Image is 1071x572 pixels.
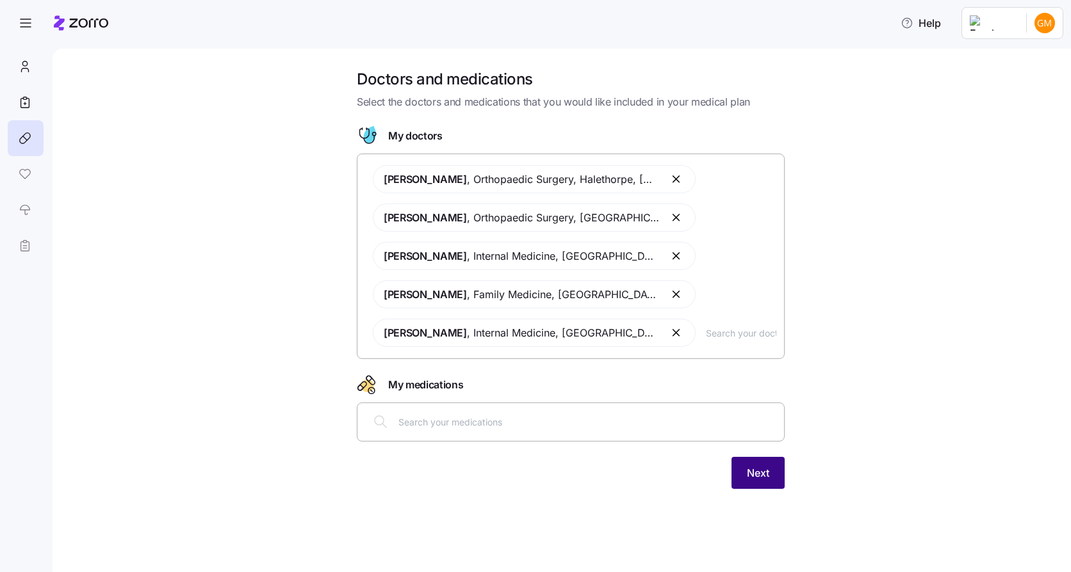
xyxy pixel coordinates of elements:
[388,128,443,144] span: My doctors
[732,457,785,489] button: Next
[384,211,467,224] span: [PERSON_NAME]
[388,377,464,393] span: My medications
[384,250,467,262] span: [PERSON_NAME]
[970,15,1016,31] img: Employer logo
[384,288,467,301] span: [PERSON_NAME]
[357,125,378,146] svg: Doctor figure
[357,69,785,89] h1: Doctors and medications
[890,10,951,36] button: Help
[384,326,467,339] span: [PERSON_NAME]
[384,325,659,341] span: , Internal Medicine , [GEOGRAPHIC_DATA], [GEOGRAPHIC_DATA]
[357,94,785,110] span: Select the doctors and medications that you would like included in your medical plan
[357,374,378,395] svg: Drugs
[384,171,659,187] span: , Orthopaedic Surgery , Halethorpe, [GEOGRAPHIC_DATA]
[1034,13,1055,33] img: 0a398ce43112cd08a8d53a4992015dd5
[398,415,776,429] input: Search your medications
[384,210,659,226] span: , Orthopaedic Surgery , [GEOGRAPHIC_DATA], [GEOGRAPHIC_DATA]
[384,287,659,303] span: , Family Medicine , [GEOGRAPHIC_DATA], [GEOGRAPHIC_DATA]
[384,248,659,264] span: , Internal Medicine , [GEOGRAPHIC_DATA], [GEOGRAPHIC_DATA]
[747,465,769,481] span: Next
[706,326,776,340] input: Search your doctors
[901,15,941,31] span: Help
[384,173,467,186] span: [PERSON_NAME]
